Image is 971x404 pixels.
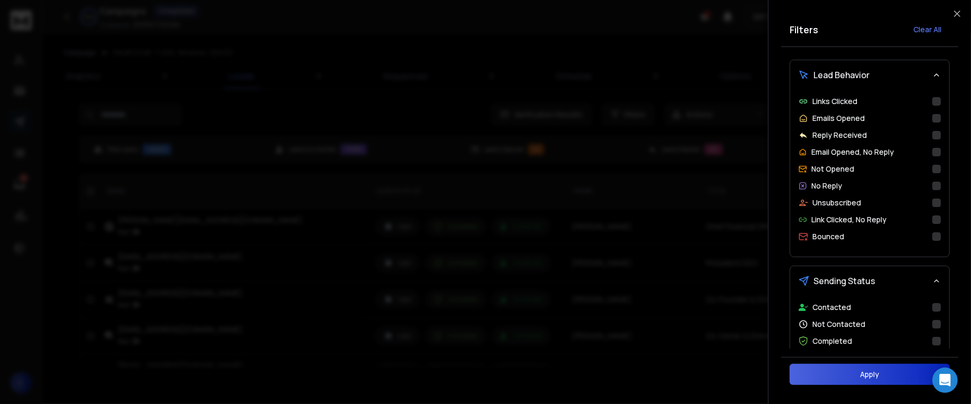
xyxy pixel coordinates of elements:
[811,147,894,157] p: Email Opened, No Reply
[813,275,875,287] span: Sending Status
[811,164,854,174] p: Not Opened
[812,198,861,208] p: Unsubscribed
[790,364,950,385] button: Apply
[790,60,949,90] button: Lead Behavior
[812,319,865,330] p: Not Contacted
[905,19,950,40] button: Clear All
[790,22,818,37] h2: Filters
[811,181,842,191] p: No Reply
[811,214,886,225] p: Link Clicked, No Reply
[812,231,844,242] p: Bounced
[812,336,852,346] p: Completed
[812,96,857,107] p: Links Clicked
[812,113,865,124] p: Emails Opened
[790,90,949,257] div: Lead Behavior
[812,302,851,313] p: Contacted
[812,130,867,140] p: Reply Received
[932,368,958,393] div: Open Intercom Messenger
[813,69,870,81] span: Lead Behavior
[790,266,949,296] button: Sending Status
